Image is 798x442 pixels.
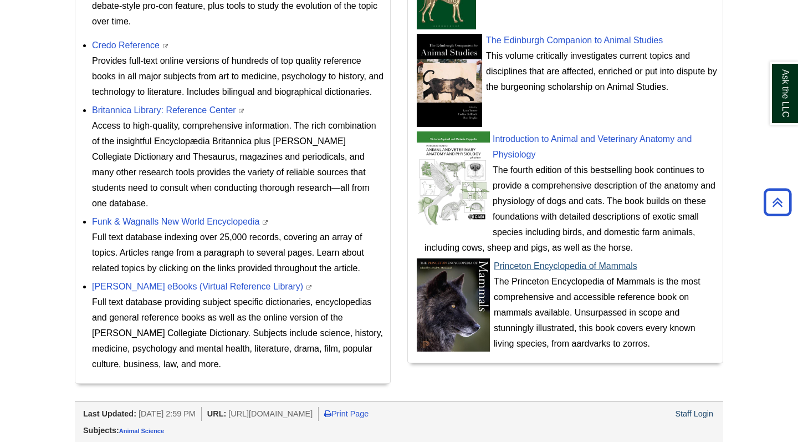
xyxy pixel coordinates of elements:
[424,48,717,95] div: This volume critically investigates current topics and disciplines that are affected, enriched or...
[83,426,119,435] span: Subjects:
[92,282,303,291] a: [PERSON_NAME] eBooks (Virtual Reference Library)
[92,53,385,100] div: Provides full-text online versions of hundreds of top quality reference books in all major subjec...
[486,35,663,45] a: The Edinburgh Companion to Animal Studies
[228,409,313,418] span: [URL][DOMAIN_NAME]
[494,261,637,271] a: Princeton Encyclopedia of Mammals
[92,294,385,372] div: Full text database providing subject specific dictionaries, encyclopedias and general reference b...
[162,44,168,49] i: This link opens in a new window
[92,105,236,115] a: Britannica Library: Reference Center
[424,162,717,256] div: The fourth edition of this bestselling book continues to provide a comprehensive description of t...
[262,220,269,225] i: This link opens in a new window
[92,217,259,226] a: Funk & Wagnalls New World Encyclopedia
[92,118,385,211] div: Access to high-quality, comprehensive information. The rich combination of the insightful Encyclo...
[324,410,331,418] i: Print Page
[92,230,385,276] div: Full text database indexing over 25,000 records, covering an array of topics. Articles range from...
[760,195,795,210] a: Back to Top
[493,134,692,159] a: Introduction to Animal and Veterinary Anatomy and Physiology
[306,285,313,290] i: This link opens in a new window
[139,409,196,418] span: [DATE] 2:59 PM
[238,109,245,114] i: This link opens in a new window
[92,40,160,50] a: Credo Reference
[324,409,369,418] a: Print Page
[424,274,717,352] div: The Princeton Encyclopedia of Mammals is the most comprehensive and accessible reference book on ...
[207,409,226,418] span: URL:
[675,409,713,418] a: Staff Login
[83,409,136,418] span: Last Updated:
[119,428,164,434] a: Animal Science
